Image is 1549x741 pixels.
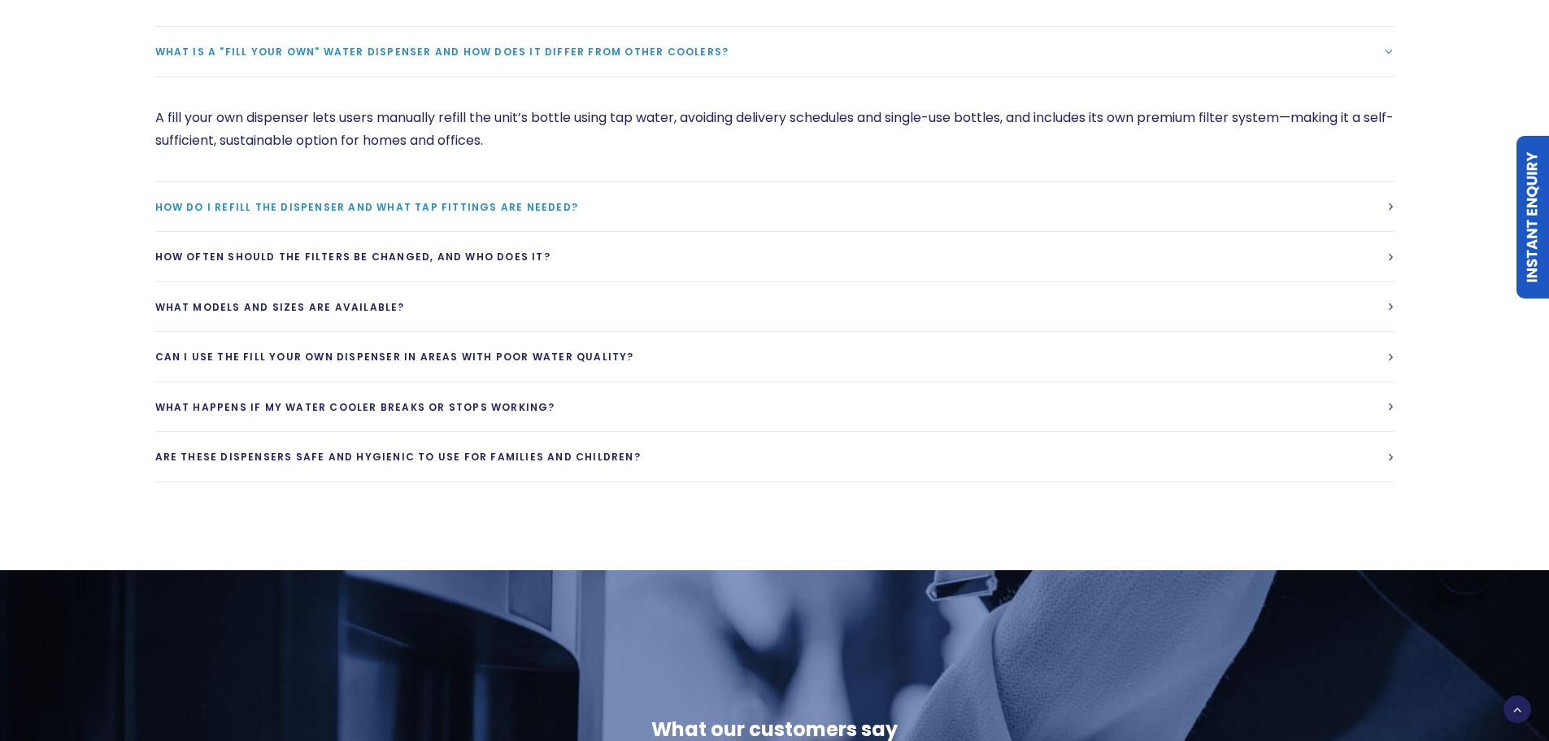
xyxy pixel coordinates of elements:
[155,450,641,464] span: Are these dispensers safe and hygienic to use for families and children?
[155,107,1395,152] p: A fill your own dispenser lets users manually refill the unit’s bottle using tap water, avoiding ...
[155,300,405,314] span: What models and sizes are available?
[155,382,1395,432] a: What happens if my water cooler breaks or stops working?
[155,250,550,264] span: How often should the filters be changed, and who does it?
[155,432,1395,482] a: Are these dispensers safe and hygienic to use for families and children?
[155,232,1395,281] a: How often should the filters be changed, and who does it?
[155,350,634,364] span: Can I use the fill your own dispenser in areas with poor water quality?
[1516,136,1549,299] a: Instant Enquiry
[155,400,555,414] span: What happens if my water cooler breaks or stops working?
[155,27,1395,76] a: What is a "fill your own" water dispenser and how does it differ from other coolers?
[155,332,1395,381] a: Can I use the fill your own dispenser in areas with poor water quality?
[155,182,1395,232] a: How do I refill the dispenser and what tap fittings are needed?
[1442,634,1526,718] iframe: Chatbot
[155,45,729,59] span: What is a "fill your own" water dispenser and how does it differ from other coolers?
[155,200,579,214] span: How do I refill the dispenser and what tap fittings are needed?
[155,282,1395,332] a: What models and sizes are available?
